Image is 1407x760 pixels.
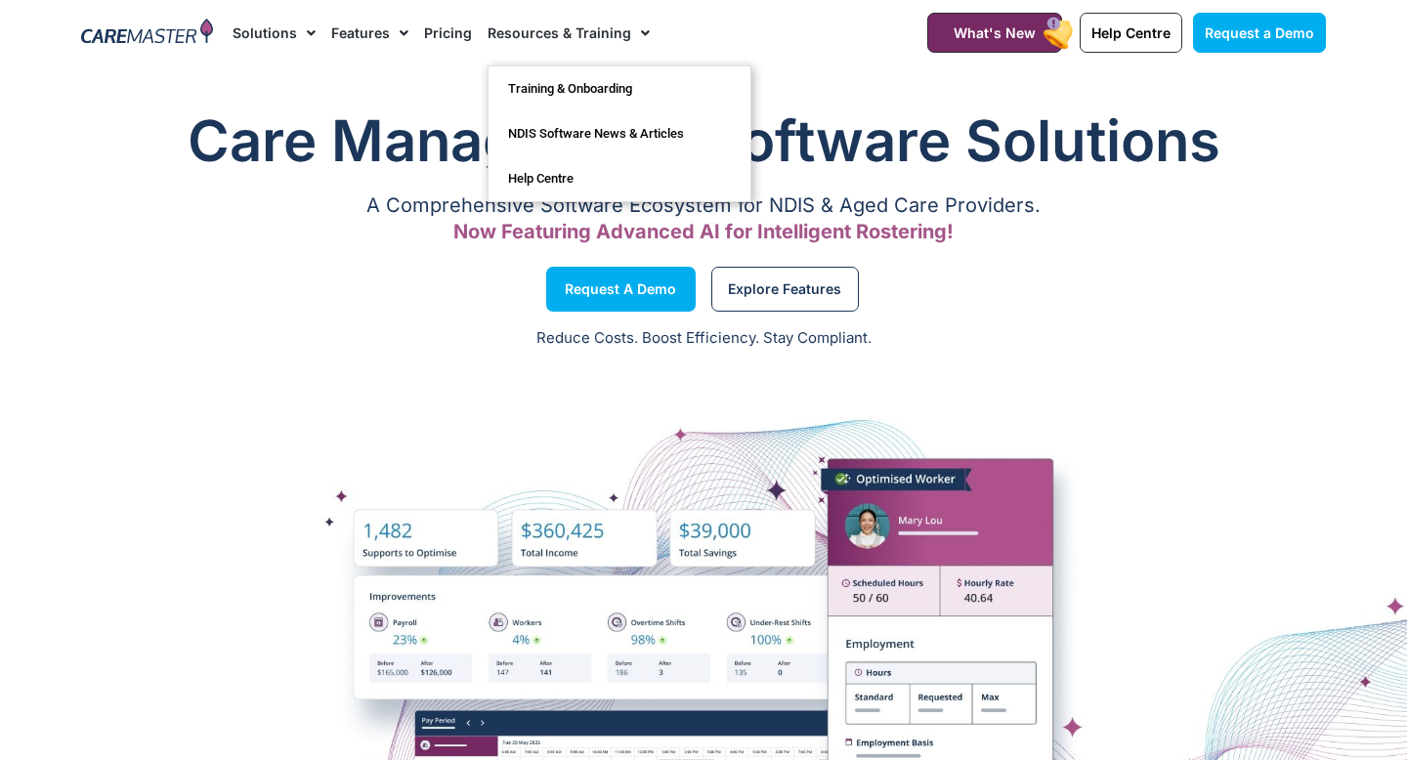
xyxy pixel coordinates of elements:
a: Help Centre [489,156,750,201]
a: Request a Demo [546,267,696,312]
p: Reduce Costs. Boost Efficiency. Stay Compliant. [12,327,1395,350]
a: Help Centre [1080,13,1182,53]
ul: Resources & Training [488,65,751,202]
span: Request a Demo [1205,24,1314,41]
a: Explore Features [711,267,859,312]
span: Help Centre [1091,24,1171,41]
h1: Care Management Software Solutions [81,102,1326,180]
a: NDIS Software News & Articles [489,111,750,156]
span: Request a Demo [565,284,676,294]
img: CareMaster Logo [81,19,213,48]
span: Explore Features [728,284,841,294]
a: What's New [927,13,1062,53]
p: A Comprehensive Software Ecosystem for NDIS & Aged Care Providers. [81,199,1326,212]
span: Now Featuring Advanced AI for Intelligent Rostering! [453,220,954,243]
a: Request a Demo [1193,13,1326,53]
span: What's New [954,24,1036,41]
a: Training & Onboarding [489,66,750,111]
